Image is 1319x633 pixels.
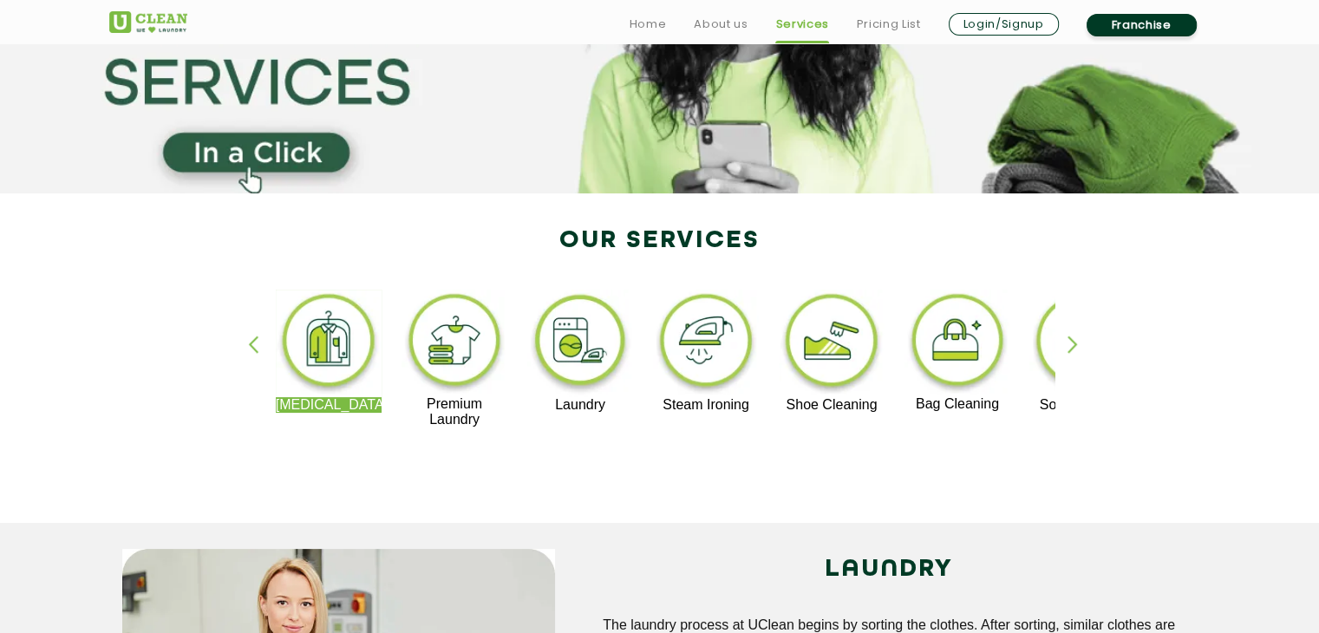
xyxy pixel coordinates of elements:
[1029,290,1136,397] img: sofa_cleaning_11zon.webp
[779,397,885,413] p: Shoe Cleaning
[276,397,382,413] p: [MEDICAL_DATA]
[1029,397,1136,413] p: Sofa Cleaning
[630,14,667,35] a: Home
[653,290,760,397] img: steam_ironing_11zon.webp
[779,290,885,397] img: shoe_cleaning_11zon.webp
[402,396,508,427] p: Premium Laundry
[581,549,1198,591] h2: LAUNDRY
[527,397,634,413] p: Laundry
[904,396,1011,412] p: Bag Cleaning
[653,397,760,413] p: Steam Ironing
[402,290,508,396] img: premium_laundry_cleaning_11zon.webp
[857,14,921,35] a: Pricing List
[1087,14,1197,36] a: Franchise
[694,14,748,35] a: About us
[527,290,634,397] img: laundry_cleaning_11zon.webp
[949,13,1059,36] a: Login/Signup
[109,11,187,33] img: UClean Laundry and Dry Cleaning
[775,14,828,35] a: Services
[904,290,1011,396] img: bag_cleaning_11zon.webp
[276,290,382,397] img: dry_cleaning_11zon.webp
